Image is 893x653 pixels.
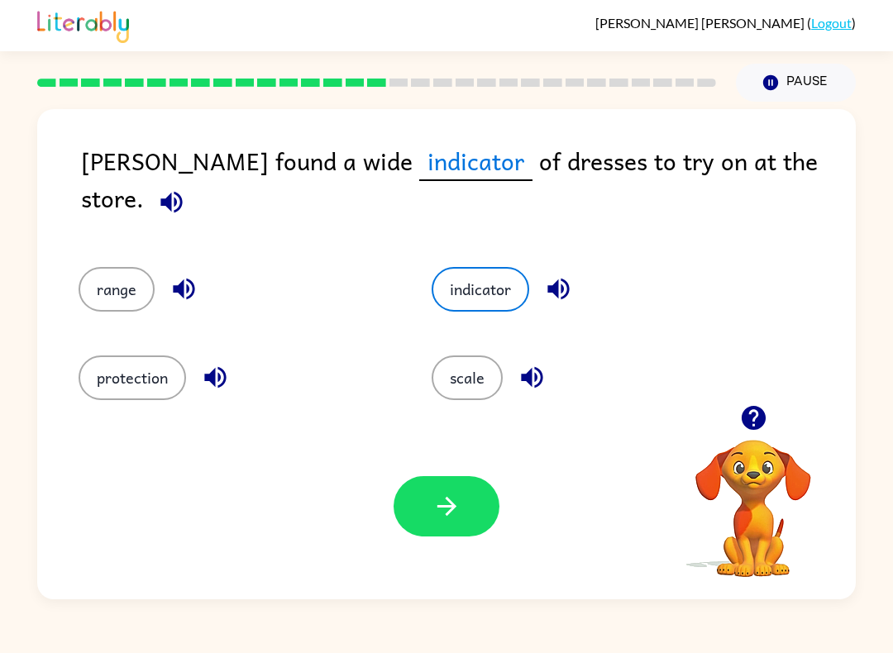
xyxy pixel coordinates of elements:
button: Pause [736,64,856,102]
button: scale [432,355,503,400]
img: Literably [37,7,129,43]
div: ( ) [595,15,856,31]
button: indicator [432,267,529,312]
div: [PERSON_NAME] found a wide of dresses to try on at the store. [81,142,856,234]
video: Your browser must support playing .mp4 files to use Literably. Please try using another browser. [671,414,836,579]
a: Logout [811,15,852,31]
button: protection [79,355,186,400]
button: range [79,267,155,312]
span: indicator [419,142,532,181]
span: [PERSON_NAME] [PERSON_NAME] [595,15,807,31]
